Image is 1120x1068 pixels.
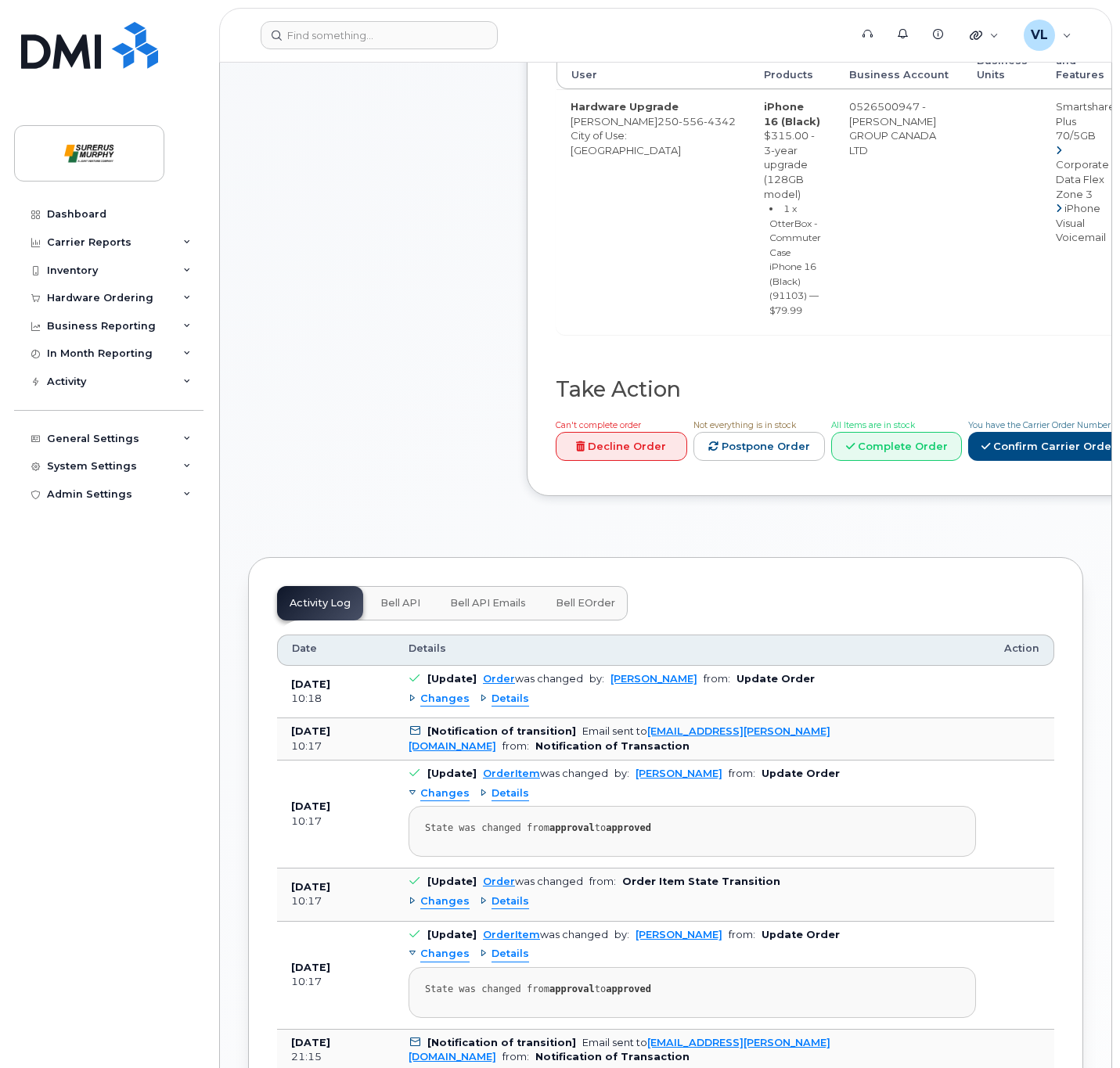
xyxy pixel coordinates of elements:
b: [DATE] [291,725,330,737]
b: [DATE] [291,1037,330,1048]
a: OrderItem [483,929,540,940]
div: Vicklyn Luke [1013,20,1082,51]
span: Details [492,947,529,962]
div: State was changed from to [425,822,960,834]
td: 0526500947 - [PERSON_NAME] GROUP CANADA LTD [835,89,963,333]
span: Changes [420,894,470,909]
span: Can't complete order [556,420,641,430]
span: Changes [420,692,470,707]
b: Update Order [762,768,840,779]
div: 10:17 [291,739,380,753]
b: [Update] [427,768,477,779]
strong: Hardware Upgrade [571,100,679,113]
strong: approval [549,983,595,994]
span: You have the Carrier Order Number [968,420,1111,430]
a: [EMAIL_ADDRESS][PERSON_NAME][DOMAIN_NAME] [409,725,830,751]
div: was changed [483,673,583,685]
span: from: [502,740,529,752]
b: [Update] [427,673,477,685]
b: [DATE] [291,881,330,893]
span: 4342 [704,115,736,128]
span: Corporate Data Flex Zone 3 [1056,158,1109,200]
span: by: [589,673,604,685]
div: Email sent to [409,1037,830,1063]
a: [PERSON_NAME] [636,768,722,779]
div: was changed [483,929,608,940]
span: 556 [679,115,704,128]
b: Notification of Transaction [535,740,690,752]
span: Bell API [380,597,420,610]
span: Changes [420,947,470,962]
div: was changed [483,768,608,779]
span: Details [492,786,529,801]
input: Find something... [261,21,498,49]
span: All Items are in stock [831,420,915,430]
strong: approval [549,822,595,833]
span: from: [729,768,755,779]
div: 10:18 [291,692,380,706]
span: from: [729,929,755,940]
span: VL [1031,26,1048,45]
a: [PERSON_NAME] [610,673,697,685]
b: Update Order [762,929,840,940]
b: [DATE] [291,678,330,690]
a: Decline Order [556,432,687,461]
span: iPhone Visual Voicemail [1056,202,1106,243]
a: Postpone Order [693,432,825,461]
div: 10:17 [291,894,380,908]
b: [Notification of transition] [427,1037,576,1048]
span: from: [502,1051,529,1063]
b: [DATE] [291,962,330,973]
div: was changed [483,876,583,887]
a: Complete Order [831,432,963,461]
b: [Notification of transition] [427,725,576,737]
b: [Update] [427,876,477,887]
a: Order [483,876,515,887]
b: [Update] [427,929,477,940]
span: by: [614,768,629,779]
span: from: [704,673,730,685]
span: Date [292,642,317,656]
div: State was changed from to [425,983,960,995]
strong: iPhone 16 (Black) [764,100,820,128]
th: Action [990,635,1054,666]
strong: approved [606,822,651,833]
span: from: [589,876,616,887]
small: 1 x OtterBox - Commuter Case iPhone 16 (Black) (91103) — $79.99 [769,203,821,316]
b: Notification of Transaction [535,1051,690,1063]
span: 250 [657,115,736,128]
span: Details [492,692,529,707]
div: Email sent to [409,725,830,751]
b: [DATE] [291,800,330,812]
span: Bell API Emails [450,597,526,610]
td: [PERSON_NAME] City of Use: [GEOGRAPHIC_DATA] [556,89,750,333]
span: Not everything is in stock [693,420,796,430]
span: Details [409,642,446,656]
span: Changes [420,786,470,801]
div: 10:17 [291,975,380,989]
div: 21:15 [291,1050,380,1064]
strong: approved [606,983,651,994]
span: Bell eOrder [556,597,615,610]
span: Details [492,894,529,909]
a: [PERSON_NAME] [636,929,722,940]
div: Quicklinks [959,20,1010,51]
b: Order Item State Transition [622,876,780,887]
td: $315.00 - 3-year upgrade (128GB model) [750,89,835,333]
a: Order [483,673,515,685]
div: 10:17 [291,814,380,829]
a: OrderItem [483,768,540,779]
span: by: [614,929,629,940]
b: Update Order [736,673,815,685]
